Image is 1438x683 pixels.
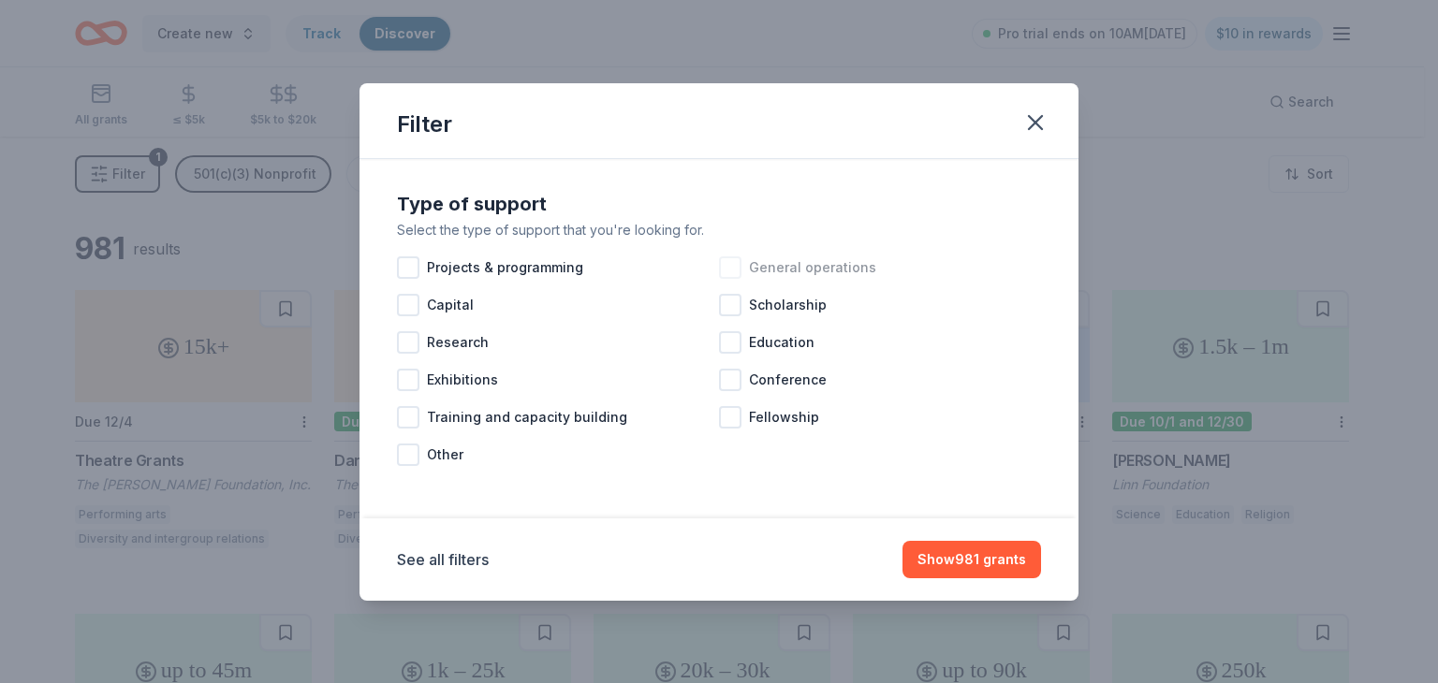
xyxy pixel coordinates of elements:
span: Education [749,331,814,354]
span: Capital [427,294,474,316]
span: Projects & programming [427,256,583,279]
button: Show981 grants [902,541,1041,578]
span: Research [427,331,489,354]
div: Filter [397,109,452,139]
div: Type of support [397,189,1041,219]
div: Select the type of support that you're looking for. [397,219,1041,241]
span: General operations [749,256,876,279]
span: Training and capacity building [427,406,627,429]
span: Conference [749,369,827,391]
span: Scholarship [749,294,827,316]
span: Other [427,443,463,466]
span: Exhibitions [427,369,498,391]
button: See all filters [397,548,489,571]
span: Fellowship [749,406,819,429]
